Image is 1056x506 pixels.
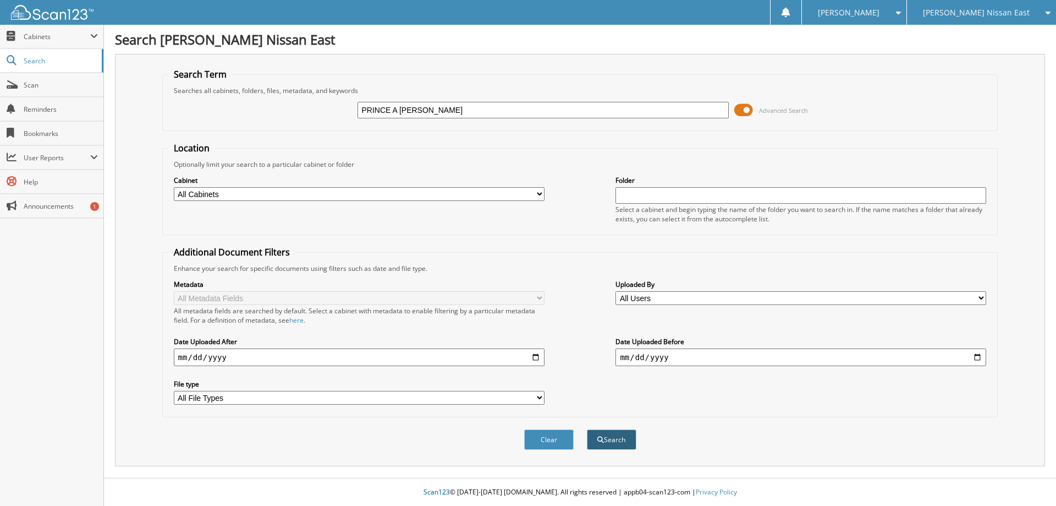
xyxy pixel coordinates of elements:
[24,56,96,66] span: Search
[24,129,98,138] span: Bookmarks
[759,106,808,115] span: Advanced Search
[168,142,215,154] legend: Location
[24,80,98,90] span: Scan
[615,205,986,224] div: Select a cabinet and begin typing the name of the folder you want to search in. If the name match...
[174,280,544,289] label: Metadata
[115,30,1045,48] h1: Search [PERSON_NAME] Nissan East
[168,264,992,273] div: Enhance your search for specific documents using filters such as date and file type.
[615,280,986,289] label: Uploaded By
[24,32,90,41] span: Cabinets
[696,487,737,497] a: Privacy Policy
[923,9,1030,16] span: [PERSON_NAME] Nissan East
[524,429,574,450] button: Clear
[168,160,992,169] div: Optionally limit your search to a particular cabinet or folder
[168,86,992,95] div: Searches all cabinets, folders, files, metadata, and keywords
[24,105,98,114] span: Reminders
[24,177,98,187] span: Help
[104,479,1056,506] div: © [DATE]-[DATE] [DOMAIN_NAME]. All rights reserved | appb04-scan123-com |
[615,337,986,346] label: Date Uploaded Before
[615,349,986,366] input: end
[615,176,986,185] label: Folder
[424,487,450,497] span: Scan123
[168,68,232,80] legend: Search Term
[818,9,879,16] span: [PERSON_NAME]
[90,202,99,211] div: 1
[174,337,544,346] label: Date Uploaded After
[289,315,304,325] a: here
[174,306,544,325] div: All metadata fields are searched by default. Select a cabinet with metadata to enable filtering b...
[168,246,295,258] legend: Additional Document Filters
[174,349,544,366] input: start
[11,5,94,20] img: scan123-logo-white.svg
[24,202,98,211] span: Announcements
[24,153,90,162] span: User Reports
[587,429,636,450] button: Search
[174,176,544,185] label: Cabinet
[174,379,544,389] label: File type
